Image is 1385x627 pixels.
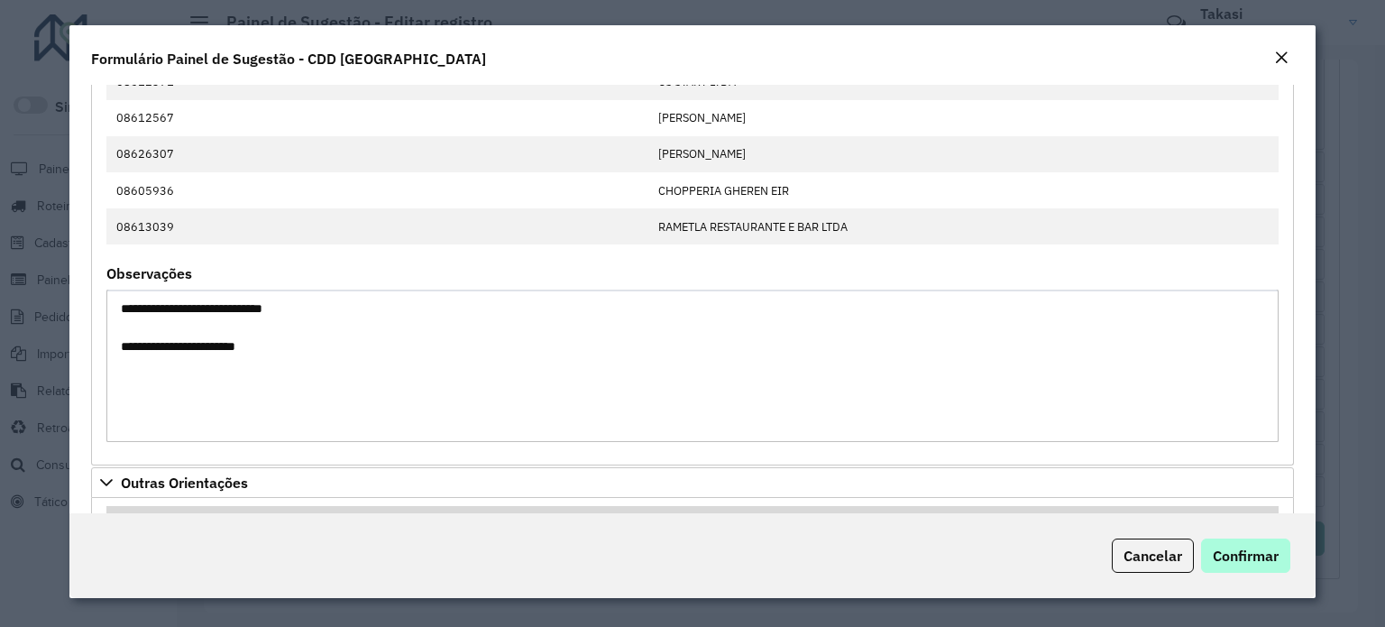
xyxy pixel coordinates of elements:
td: 08613039 [106,208,648,244]
span: Confirmar [1213,547,1279,565]
button: Confirmar [1201,539,1290,573]
td: 08605936 [106,172,648,208]
button: Close [1269,47,1294,70]
span: Outras Orientações [121,475,248,490]
td: [PERSON_NAME] [648,100,1278,136]
td: [PERSON_NAME] [648,136,1278,172]
button: Cancelar [1112,539,1194,573]
td: 08612567 [106,100,648,136]
a: Outras Orientações [91,467,1294,498]
h4: Formulário Painel de Sugestão - CDD [GEOGRAPHIC_DATA] [91,48,486,69]
td: CHOPPERIA GHEREN EIR [648,172,1278,208]
em: Fechar [1274,51,1289,65]
th: Clientes [921,506,1279,544]
td: 08626307 [106,136,648,172]
label: Observações [106,263,192,284]
td: RAMETLA RESTAURANTE E BAR LTDA [648,208,1278,244]
span: Cancelar [1124,547,1182,565]
th: Código Cliente [106,506,921,544]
